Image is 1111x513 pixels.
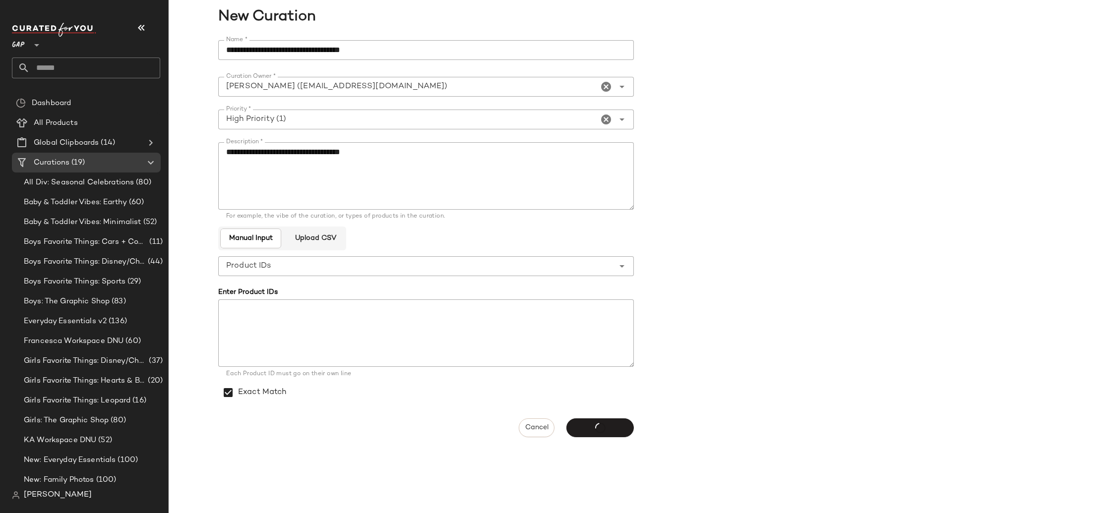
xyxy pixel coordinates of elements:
span: Boys Favorite Things: Sports [24,276,125,287]
span: New Curation [169,6,1105,28]
span: (16) [130,395,146,406]
span: Product IDs [226,260,271,272]
i: Clear Priority * [600,114,612,125]
span: (20) [146,375,163,387]
span: (11) [147,236,163,248]
label: Exact Match [238,379,287,406]
span: Boys Favorite Things: Disney/Characters [24,256,146,268]
span: All Products [34,117,78,129]
img: svg%3e [16,98,26,108]
span: (52) [141,217,157,228]
img: cfy_white_logo.C9jOOHJF.svg [12,23,96,37]
img: svg%3e [12,491,20,499]
span: Girls Favorite Things: Leopard [24,395,130,406]
div: Enter Product IDs [218,287,634,297]
i: Open [616,114,628,125]
button: Manual Input [220,228,281,248]
span: (100) [116,455,138,466]
span: All Div: Seasonal Celebrations [24,177,134,188]
span: Global Clipboards [34,137,99,149]
span: (100) [94,474,117,486]
span: Dashboard [32,98,71,109]
span: GAP [12,34,25,52]
span: Cancel [525,424,549,432]
span: (52) [96,435,112,446]
span: KA Workspace DNU [24,435,96,446]
span: (44) [146,256,163,268]
span: Boys Favorite Things: Cars + Construction [24,236,147,248]
span: Francesca Workspace DNU [24,336,123,347]
span: (29) [125,276,141,287]
span: Girls Favorite Things: Disney/Characters [24,355,147,367]
span: Everyday Essentials v2 [24,316,107,327]
i: Open [616,81,628,93]
span: Baby & Toddler Vibes: Minimalist [24,217,141,228]
span: [PERSON_NAME] [24,489,92,501]
span: (136) [107,316,127,327]
span: (19) [69,157,85,169]
span: (37) [147,355,163,367]
div: For example, the vibe of the curation, or types of products in the curation. [226,214,626,220]
div: Each Product ID must go on their own line [226,370,626,379]
span: Curations [34,157,69,169]
span: New: Family Photos [24,474,94,486]
button: Cancel [519,418,555,437]
button: Upload CSV [286,228,344,248]
span: (80) [134,177,151,188]
span: Girls: The Graphic Shop [24,415,109,426]
span: New: Everyday Essentials [24,455,116,466]
span: (14) [99,137,115,149]
span: Manual Input [229,234,273,242]
span: (80) [109,415,126,426]
span: Girls Favorite Things: Hearts & Bows [24,375,146,387]
span: Upload CSV [294,234,336,242]
span: Baby & Toddler Vibes: Earthy [24,197,127,208]
span: Boys: The Graphic Shop [24,296,110,307]
span: (60) [127,197,144,208]
span: (83) [110,296,126,307]
span: (60) [123,336,141,347]
i: Clear Curation Owner * [600,81,612,93]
